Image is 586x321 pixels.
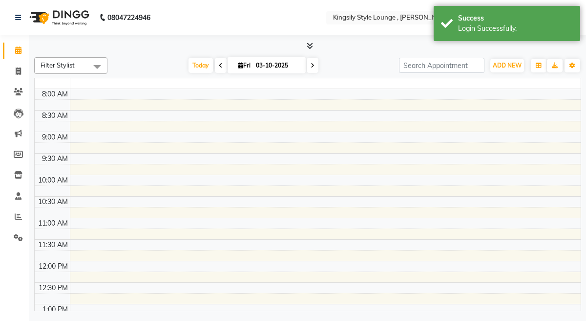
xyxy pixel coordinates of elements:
div: 1:00 PM [41,304,70,315]
span: Today [188,58,213,73]
div: 12:30 PM [37,283,70,293]
span: Fri [235,62,253,69]
input: Search Appointment [399,58,484,73]
button: ADD NEW [490,59,524,72]
div: 10:30 AM [36,197,70,207]
div: 9:00 AM [40,132,70,142]
div: 10:00 AM [36,175,70,185]
div: 11:30 AM [36,240,70,250]
input: 2025-10-03 [253,58,302,73]
div: 11:00 AM [36,218,70,229]
div: Login Successfully. [458,23,573,34]
div: 9:30 AM [40,154,70,164]
b: 08047224946 [107,4,150,31]
span: ADD NEW [493,62,522,69]
div: 8:00 AM [40,89,70,99]
div: 12:00 PM [37,261,70,272]
span: Filter Stylist [41,61,75,69]
div: Success [458,13,573,23]
img: logo [25,4,92,31]
div: 8:30 AM [40,111,70,121]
